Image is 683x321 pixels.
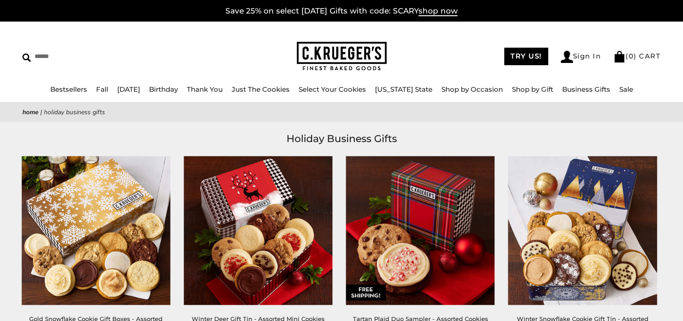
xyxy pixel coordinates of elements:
span: shop now [419,6,458,16]
img: Winter Deer Gift Tin - Assorted Mini Cookies [184,156,332,305]
a: Birthday [149,85,178,94]
img: Bag [613,51,626,62]
a: (0) CART [613,52,661,60]
a: Sale [619,85,633,94]
span: 0 [629,52,634,60]
a: Shop by Gift [512,85,553,94]
h1: Holiday Business Gifts [36,131,647,147]
span: | [40,108,42,116]
a: [US_STATE] State [375,85,432,94]
a: Just The Cookies [232,85,290,94]
nav: breadcrumbs [22,107,661,117]
span: Holiday Business Gifts [44,108,105,116]
a: Sign In [561,51,601,63]
a: Tartan Plaid Duo Sampler - Assorted Cookies [346,156,495,305]
img: Winter Snowflake Cookie Gift Tin - Assorted Cookies [508,156,657,305]
a: Fall [96,85,108,94]
a: Shop by Occasion [441,85,503,94]
img: Gold Snowflake Cookie Gift Boxes - Assorted Cookies [22,156,170,305]
img: Tartan Plaid Duo Sampler - Assorted Cookies [346,156,494,305]
a: Thank You [187,85,223,94]
a: Home [22,108,39,116]
img: Search [22,53,31,62]
img: C.KRUEGER'S [297,42,387,71]
input: Search [22,49,174,63]
a: Business Gifts [562,85,610,94]
a: Bestsellers [50,85,87,94]
a: TRY US! [504,48,548,65]
a: Save 25% on select [DATE] Gifts with code: SCARYshop now [225,6,458,16]
img: Account [561,51,573,63]
a: [DATE] [117,85,140,94]
a: Select Your Cookies [299,85,366,94]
